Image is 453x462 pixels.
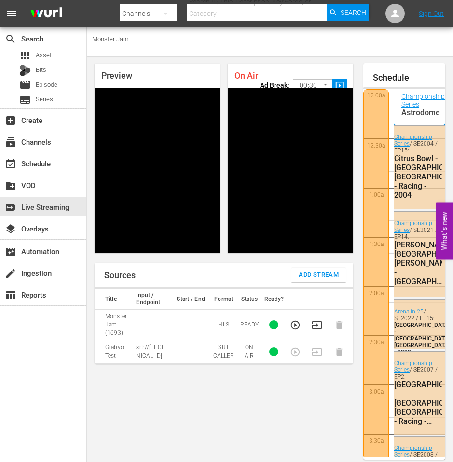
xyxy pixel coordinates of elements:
button: Search [327,4,369,21]
div: / SE2021 / EP14: [394,220,442,286]
span: Search [5,33,16,45]
th: Input / Endpoint [133,289,171,310]
a: Championship Series [394,360,432,373]
span: Preview [101,70,132,81]
div: Video Player [228,88,353,253]
h1: Schedule [373,73,445,82]
span: On Air [234,70,258,81]
p: Astrodome - [GEOGRAPHIC_DATA], [GEOGRAPHIC_DATA] - Racing - 2001 [401,108,438,163]
a: Championship Series [394,220,432,233]
span: Episode [19,79,31,91]
p: Ad Break: [260,82,289,89]
td: Grabyo Test [95,340,133,363]
a: Championship Series [394,445,432,458]
span: Create [5,115,16,126]
img: ans4CAIJ8jUAAAAAAAAAAAAAAAAAAAAAAAAgQb4GAAAAAAAAAAAAAAAAAAAAAAAAJMjXAAAAAAAAAAAAAAAAAAAAAAAAgAT5G... [23,2,69,25]
span: table_chart [5,289,16,301]
a: Championship Series [401,93,445,108]
span: layers [5,223,16,235]
span: Ingestion [5,268,16,279]
td: ON AIR [237,340,262,363]
div: [PERSON_NAME][GEOGRAPHIC_DATA][PERSON_NAME] - [GEOGRAPHIC_DATA], [GEOGRAPHIC_DATA] - 2021 [394,240,442,286]
span: movie_filter [5,246,16,258]
th: Ready? [261,289,287,310]
div: Bits [19,65,31,76]
td: SRT CALLER [210,340,237,363]
span: Schedule [5,158,16,170]
a: Arena in 25 [394,308,424,315]
td: --- [133,310,171,340]
span: Bits [36,65,46,75]
th: Title [95,289,133,310]
div: Citrus Bowl - [GEOGRAPHIC_DATA], [GEOGRAPHIC_DATA] - Racing - 2004 [394,154,442,200]
span: switch_video [5,202,16,213]
span: Series [19,94,31,106]
a: Championship Series [394,134,432,147]
div: / SE2007 / EP2: [394,360,442,426]
th: Format [210,289,237,310]
span: Channels [5,136,16,148]
div: / SE2022 / EP15: [394,308,442,355]
div: / SE2004 / EP15: [394,134,442,200]
button: Open Feedback Widget [436,203,453,260]
td: HLS [210,310,237,340]
span: Asset [19,50,31,61]
th: Start / End [171,289,210,310]
h1: Sources [104,271,136,280]
span: slideshow_sharp [334,81,345,92]
span: [GEOGRAPHIC_DATA] - [GEOGRAPHIC_DATA], [GEOGRAPHIC_DATA] - 2022 [394,322,451,355]
th: Status [237,289,262,310]
td: READY [237,310,262,340]
span: Asset [36,51,52,60]
p: srt://[TECHNICAL_ID] [136,343,168,360]
span: VOD [5,180,16,191]
div: [GEOGRAPHIC_DATA] - [GEOGRAPHIC_DATA], [GEOGRAPHIC_DATA] - Racing - 2007 [394,380,442,426]
span: Add Stream [299,270,339,281]
span: Series [36,95,53,104]
div: Video Player [95,88,220,253]
span: Episode [36,80,57,90]
span: menu [6,8,17,19]
td: Monster Jam (1693) [95,310,133,340]
button: Add Stream [291,268,346,282]
div: 00:30 [293,77,332,95]
button: Preview Stream [290,320,301,330]
span: Search [341,4,366,21]
a: Sign Out [419,10,444,17]
button: Transition [312,320,322,330]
